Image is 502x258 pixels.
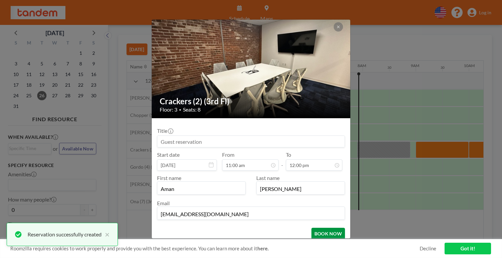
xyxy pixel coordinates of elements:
[160,96,343,106] h2: Crackers (2) (3rd Fl)
[420,245,436,252] a: Decline
[257,245,269,251] a: here.
[256,175,280,181] label: Last name
[160,106,177,113] span: Floor: 3
[157,208,345,219] input: Email
[281,154,283,168] span: -
[445,243,491,254] a: Got it!
[28,230,102,238] div: Reservation successfully created
[10,245,420,252] span: Roomzilla requires cookies to work properly and provide you with the best experience. You can lea...
[157,200,170,206] label: Email
[257,183,345,194] input: Last name
[311,228,345,239] button: BOOK NOW
[157,136,345,147] input: Guest reservation
[157,183,245,194] input: First name
[157,175,181,181] label: First name
[157,128,173,134] label: Title
[179,107,181,112] span: •
[157,151,180,158] label: Start date
[183,106,201,113] span: Seats: 8
[102,230,110,238] button: close
[222,151,234,158] label: From
[286,151,291,158] label: To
